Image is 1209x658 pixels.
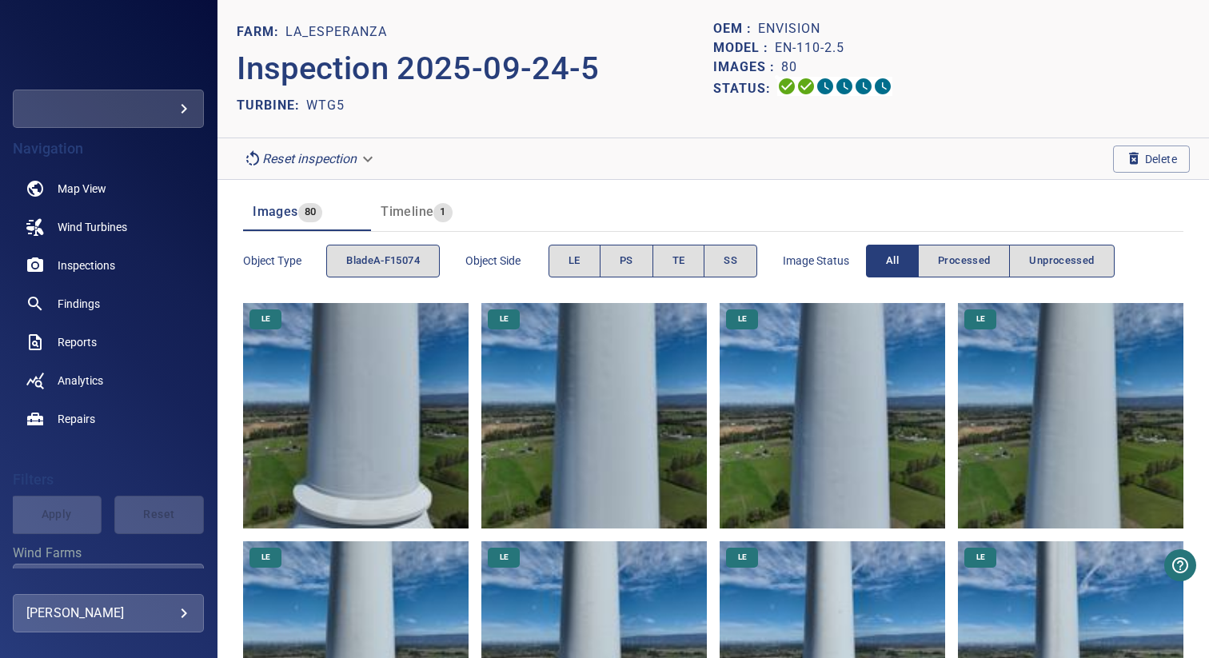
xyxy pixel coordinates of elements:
span: LE [728,313,756,325]
span: LE [252,313,280,325]
p: TURBINE: [237,96,306,115]
a: findings noActive [13,285,204,323]
span: LE [967,313,995,325]
p: EN-110-2.5 [775,38,844,58]
h4: Navigation [13,141,204,157]
span: Reports [58,334,97,350]
a: map noActive [13,169,204,208]
p: Status: [713,77,777,100]
svg: Classification 0% [873,77,892,96]
span: Delete [1126,150,1177,168]
div: objectSide [549,245,757,277]
span: LE [490,313,518,325]
p: FARM: [237,22,285,42]
span: 80 [298,203,323,221]
span: Wind Turbines [58,219,127,235]
em: Reset inspection [262,151,357,166]
button: bladeA-F15074 [326,245,440,277]
a: repairs noActive [13,400,204,438]
label: Wind Farms [13,547,204,560]
span: Repairs [58,411,95,427]
svg: ML Processing 0% [835,77,854,96]
p: La_Esperanza [285,22,387,42]
span: Timeline [381,204,433,219]
p: 80 [781,58,797,77]
span: Map View [58,181,106,197]
span: Image Status [783,253,866,269]
span: Unprocessed [1029,252,1094,270]
div: Wind Farms [13,564,204,602]
span: LE [728,552,756,563]
span: PS [620,252,633,270]
button: SS [704,245,757,277]
img: ghivspetroquim-logo [51,40,166,56]
span: 1 [433,203,452,221]
span: LE [569,252,581,270]
span: LE [490,552,518,563]
button: All [866,245,919,277]
span: Images [253,204,297,219]
span: LE [967,552,995,563]
button: Processed [918,245,1010,277]
p: Inspection 2025-09-24-5 [237,45,713,93]
span: SS [724,252,737,270]
p: OEM : [713,19,758,38]
span: All [886,252,899,270]
button: Unprocessed [1009,245,1114,277]
a: inspections noActive [13,246,204,285]
a: windturbines noActive [13,208,204,246]
p: Model : [713,38,775,58]
button: TE [652,245,705,277]
button: PS [600,245,653,277]
span: Object type [243,253,326,269]
span: TE [672,252,685,270]
span: Analytics [58,373,103,389]
span: Processed [938,252,990,270]
p: Images : [713,58,781,77]
h4: Filters [13,472,204,488]
svg: Uploading 100% [777,77,796,96]
div: Reset inspection [237,145,382,173]
div: imageStatus [866,245,1115,277]
div: ghivspetroquim [13,90,204,128]
button: LE [549,245,601,277]
svg: Data Formatted 100% [796,77,816,96]
span: Object Side [465,253,549,269]
p: Envision [758,19,820,38]
p: WTG5 [306,96,345,115]
span: Findings [58,296,100,312]
div: objectType [326,245,440,277]
span: Inspections [58,257,115,273]
a: analytics noActive [13,361,204,400]
svg: Matching 0% [854,77,873,96]
div: [PERSON_NAME] [26,600,190,626]
svg: Selecting 0% [816,77,835,96]
a: reports noActive [13,323,204,361]
span: LE [252,552,280,563]
span: bladeA-F15074 [346,252,420,270]
button: Delete [1113,146,1190,173]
